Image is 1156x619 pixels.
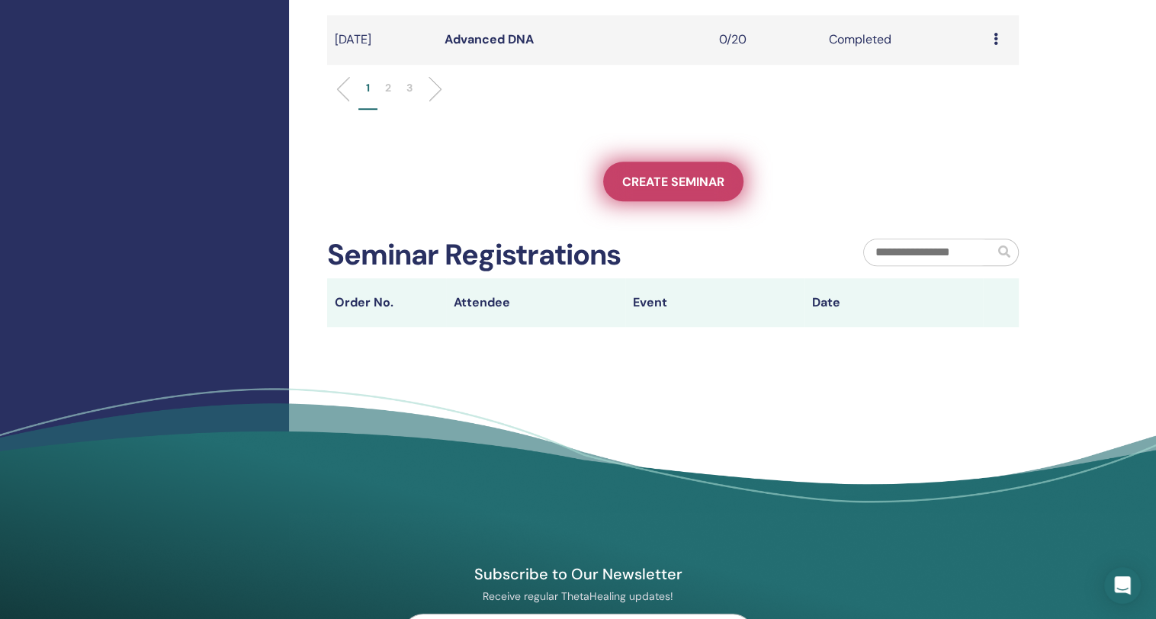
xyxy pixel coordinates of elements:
[821,15,986,65] td: Completed
[711,15,821,65] td: 0/20
[446,278,625,327] th: Attendee
[1104,567,1141,604] div: Open Intercom Messenger
[445,31,534,47] a: Advanced DNA
[327,15,437,65] td: [DATE]
[402,589,754,603] p: Receive regular ThetaHealing updates!
[366,80,370,96] p: 1
[385,80,391,96] p: 2
[402,564,754,584] h4: Subscribe to Our Newsletter
[622,174,724,190] span: Create seminar
[327,278,446,327] th: Order No.
[327,238,621,273] h2: Seminar Registrations
[406,80,413,96] p: 3
[804,278,984,327] th: Date
[603,162,743,201] a: Create seminar
[625,278,804,327] th: Event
